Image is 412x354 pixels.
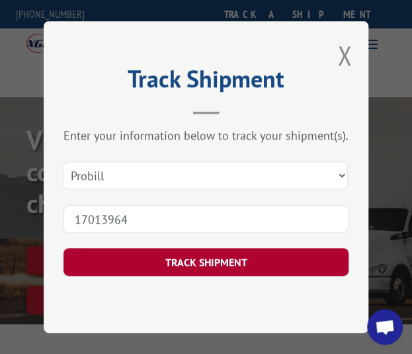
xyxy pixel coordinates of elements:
h2: Track Shipment [63,69,349,95]
button: Close modal [337,38,352,73]
input: Number(s) [63,205,349,233]
a: Open chat [367,309,403,345]
div: Enter your information below to track your shipment(s). [63,128,349,143]
button: TRACK SHIPMENT [63,248,349,276]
